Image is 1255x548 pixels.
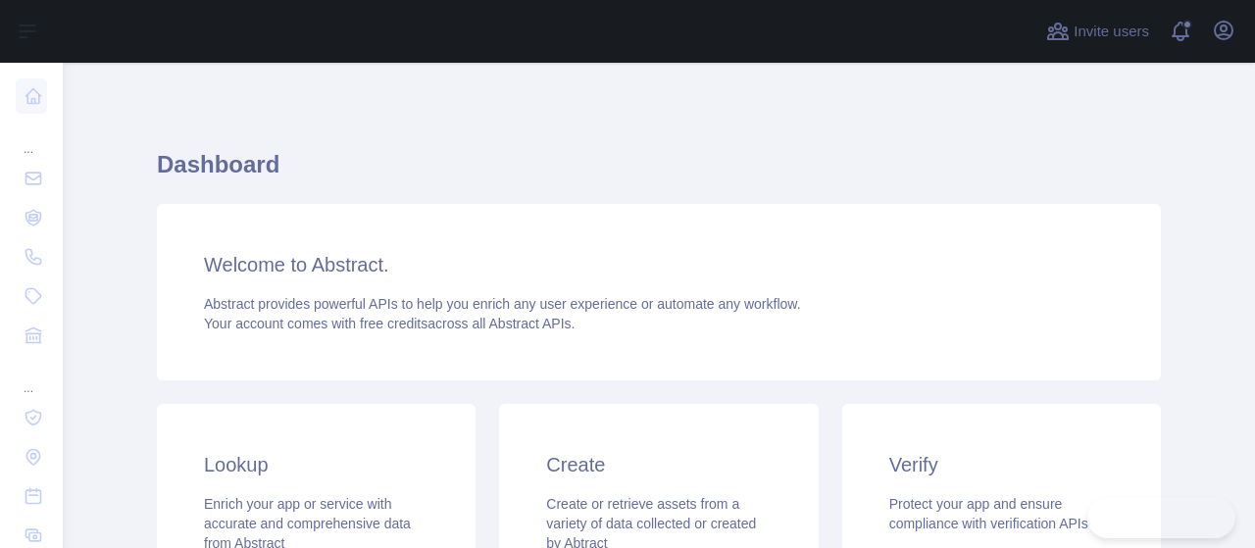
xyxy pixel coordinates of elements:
[889,496,1088,531] span: Protect your app and ensure compliance with verification APIs
[16,357,47,396] div: ...
[1042,16,1153,47] button: Invite users
[1087,497,1235,538] iframe: Toggle Customer Support
[204,251,1114,278] h3: Welcome to Abstract.
[204,316,575,331] span: Your account comes with across all Abstract APIs.
[204,296,801,312] span: Abstract provides powerful APIs to help you enrich any user experience or automate any workflow.
[204,451,428,478] h3: Lookup
[16,118,47,157] div: ...
[157,149,1161,196] h1: Dashboard
[360,316,427,331] span: free credits
[889,451,1114,478] h3: Verify
[546,451,771,478] h3: Create
[1074,21,1149,43] span: Invite users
